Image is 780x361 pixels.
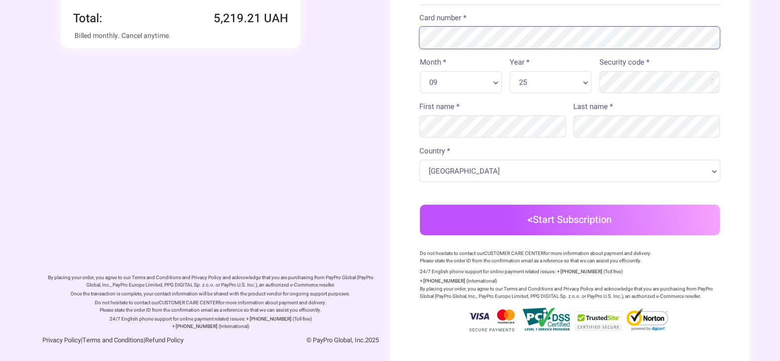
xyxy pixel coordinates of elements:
[110,316,245,323] p: 24/7 English phone support for online payment related issues:
[43,274,378,289] p: By placing your order, you agree to our Terms and Conditions and Privacy Policy and acknowledge t...
[429,77,501,90] a: 09
[159,299,219,306] a: CUSTOMER CARE CENTER
[519,77,578,87] span: 25
[214,10,261,27] span: 5,219
[519,77,591,90] a: 25
[244,10,261,27] i: .21
[43,290,378,298] p: Once the transaction is complete, your contact information will be shared with the product vendor...
[420,268,556,275] p: 24/7 English phone support for online payment related issues:
[420,278,465,285] b: + [PHONE_NUMBER]
[527,217,533,223] img: icon
[420,57,446,68] label: Month *
[420,250,720,265] p: Do not hesitate to contact our for more information about payment and delivery. Please state the ...
[74,31,287,41] div: Billed monthly. Cancel anytime.
[429,77,488,87] span: 09
[306,335,378,345] span: © PayPro Global, Inc.
[73,10,102,27] span: Total:
[145,335,184,345] a: Refund Policy
[419,12,466,24] label: Card number *
[429,166,720,179] a: [GEOGRAPHIC_DATA]
[429,166,707,176] span: [GEOGRAPHIC_DATA]
[219,323,249,330] span: (International)
[42,335,81,345] a: Privacy Policy
[419,101,459,112] label: First name *
[42,335,264,345] p: | |
[264,10,288,27] span: UAH
[419,145,450,157] label: Country *
[43,299,378,314] p: Do not hesitate to contact our for more information about payment and delivery. Please state the ...
[82,335,144,345] a: Terms and Conditions
[599,57,649,68] label: Security code *
[172,323,218,330] b: + [PHONE_NUMBER]
[246,316,292,323] b: + [PHONE_NUMBER]
[557,268,602,275] b: + [PHONE_NUMBER]
[510,57,529,68] label: Year *
[484,250,544,257] a: CUSTOMER CARE CENTER
[420,205,720,235] button: Start Subscription
[365,335,378,345] span: 2025
[466,278,497,285] span: (International)
[420,286,720,300] p: By placing your order, you agree to our Terms and Conditions and Privacy Policy and acknowledge t...
[293,316,312,323] span: (Toll free)
[573,101,613,112] label: Last name *
[603,268,623,275] span: (Toll free)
